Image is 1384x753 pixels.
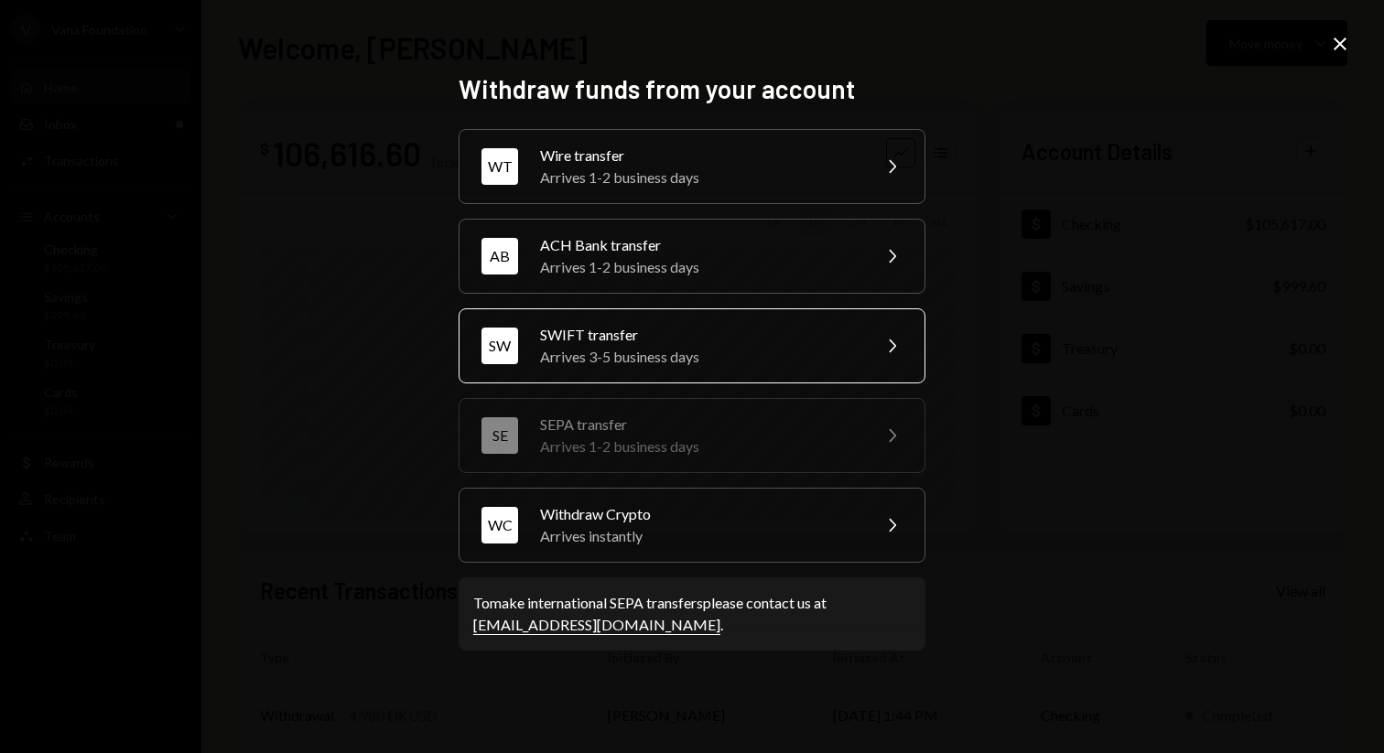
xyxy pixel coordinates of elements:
div: ACH Bank transfer [540,234,859,256]
div: SWIFT transfer [540,324,859,346]
div: Arrives 1-2 business days [540,167,859,188]
div: Arrives 1-2 business days [540,256,859,278]
div: Arrives instantly [540,525,859,547]
button: ABACH Bank transferArrives 1-2 business days [459,219,925,294]
div: SEPA transfer [540,414,859,436]
div: Withdraw Crypto [540,503,859,525]
div: WT [481,148,518,185]
button: WTWire transferArrives 1-2 business days [459,129,925,204]
button: WCWithdraw CryptoArrives instantly [459,488,925,563]
div: SE [481,417,518,454]
div: Wire transfer [540,145,859,167]
button: SWSWIFT transferArrives 3-5 business days [459,308,925,383]
h2: Withdraw funds from your account [459,71,925,107]
button: SESEPA transferArrives 1-2 business days [459,398,925,473]
a: [EMAIL_ADDRESS][DOMAIN_NAME] [473,616,720,635]
div: WC [481,507,518,543]
div: SW [481,328,518,364]
div: To make international SEPA transfers please contact us at . [473,592,911,636]
div: Arrives 1-2 business days [540,436,859,457]
div: Arrives 3-5 business days [540,346,859,368]
div: AB [481,238,518,274]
